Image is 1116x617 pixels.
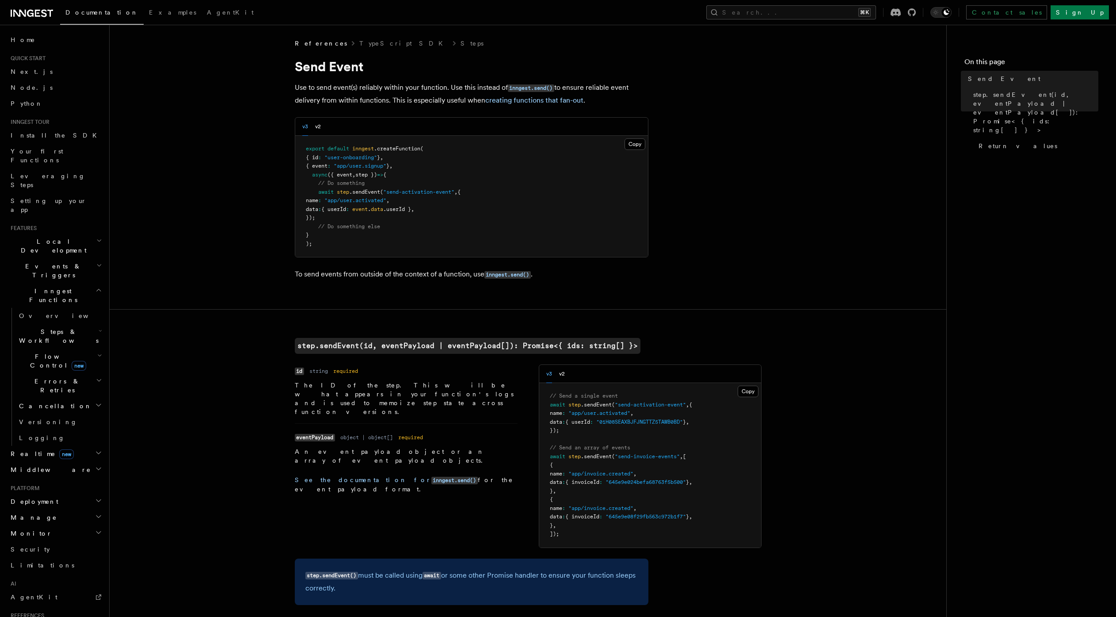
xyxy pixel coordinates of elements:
[144,3,202,24] a: Examples
[550,531,559,537] span: ]);
[11,594,57,601] span: AgentKit
[207,9,254,16] span: AgentKit
[550,410,562,416] span: name
[7,80,104,96] a: Node.js
[386,197,389,203] span: ,
[508,83,554,92] a: inngest.send()
[633,505,636,511] span: ,
[553,522,556,529] span: ,
[606,514,686,520] span: "645e9e08f29fb563c972b1f7"
[568,453,581,460] span: step
[7,258,104,283] button: Events & Triggers
[19,418,77,425] span: Versioning
[324,154,377,161] span: "user-onboarding"
[615,453,680,460] span: "send-invoice-events"
[7,168,104,193] a: Leveraging Steps
[318,180,365,186] span: // Do something
[7,234,104,258] button: Local Development
[15,377,96,395] span: Errors & Retries
[454,189,457,195] span: ,
[11,100,43,107] span: Python
[550,496,553,502] span: {
[973,90,1098,134] span: step.sendEvent(id, eventPayload | eventPayload[]): Promise<{ ids: string[] }>
[306,197,318,203] span: name
[149,9,196,16] span: Examples
[295,338,640,354] a: step.sendEvent(id, eventPayload | eventPayload[]): Promise<{ ids: string[] }>
[352,146,374,152] span: inngest
[612,402,615,408] span: (
[606,479,686,485] span: "645e9e024befa68763f5b500"
[65,9,138,16] span: Documentation
[305,569,638,594] p: must be called using or some other Promise handler to ensure your function sleeps correctly.
[562,419,565,425] span: :
[423,572,441,579] code: await
[7,446,104,462] button: Realtimenew
[550,488,553,494] span: }
[7,465,91,474] span: Middleware
[318,189,334,195] span: await
[7,193,104,218] a: Setting up your app
[333,368,358,375] dd: required
[383,172,386,178] span: {
[590,419,593,425] span: :
[7,262,96,280] span: Events & Triggers
[318,206,321,212] span: :
[306,146,324,152] span: export
[15,402,92,410] span: Cancellation
[380,189,383,195] span: (
[295,268,648,281] p: To send events from outside of the context of a function, use .
[565,479,599,485] span: { invoiceId
[306,241,312,247] span: );
[431,477,478,484] code: inngest.send()
[966,5,1047,19] a: Contact sales
[15,324,104,349] button: Steps & Workflows
[7,287,95,304] span: Inngest Functions
[7,64,104,80] a: Next.js
[550,427,559,433] span: });
[318,197,321,203] span: :
[324,197,386,203] span: "app/user.activated"
[975,138,1098,154] a: Return values
[386,163,389,169] span: }
[377,172,383,178] span: =>
[355,172,377,178] span: step })
[7,462,104,478] button: Middleware
[550,445,630,451] span: // Send an array of events
[7,449,74,458] span: Realtime
[484,270,531,278] a: inngest.send()
[683,453,686,460] span: [
[7,510,104,525] button: Manage
[686,402,689,408] span: ,
[337,189,349,195] span: step
[615,402,686,408] span: "send-activation-event"
[295,39,347,48] span: References
[706,5,876,19] button: Search...⌘K
[380,154,383,161] span: ,
[633,471,636,477] span: ,
[7,32,104,48] a: Home
[15,352,97,370] span: Flow Control
[7,513,57,522] span: Manage
[321,206,346,212] span: { userId
[15,327,99,345] span: Steps & Workflows
[689,479,692,485] span: ,
[625,138,645,150] button: Copy
[420,146,423,152] span: (
[7,127,104,143] a: Install the SDK
[59,449,74,459] span: new
[964,71,1098,87] a: Send Event
[398,434,423,441] dd: required
[328,146,349,152] span: default
[295,475,518,494] p: for the event payload format.
[550,479,562,485] span: data
[374,146,420,152] span: .createFunction
[19,312,110,319] span: Overview
[550,522,553,529] span: }
[11,546,50,553] span: Security
[930,7,952,18] button: Toggle dark mode
[306,154,318,161] span: { id
[306,232,309,238] span: }
[7,55,46,62] span: Quick start
[306,215,315,221] span: });
[352,206,368,212] span: event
